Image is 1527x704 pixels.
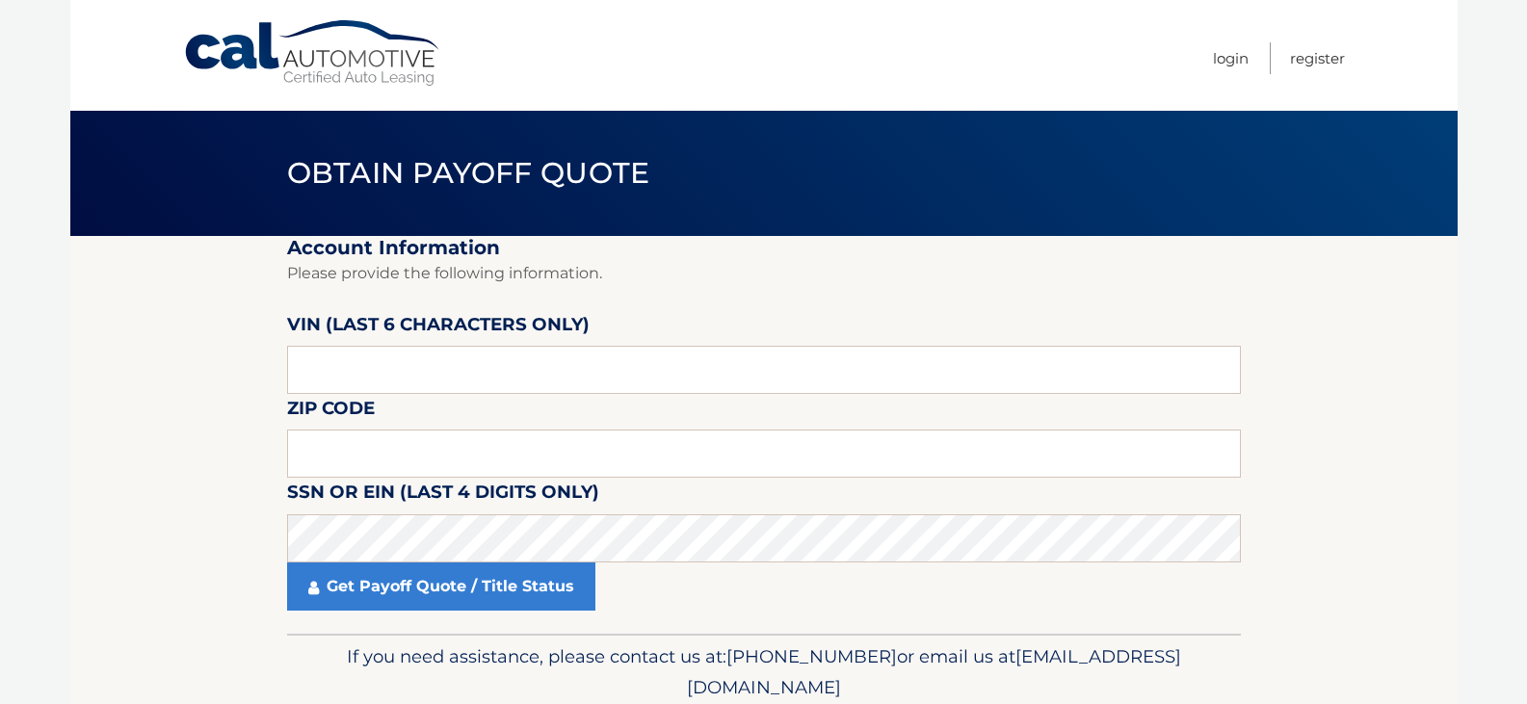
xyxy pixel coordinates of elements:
label: Zip Code [287,394,375,430]
h2: Account Information [287,236,1241,260]
p: If you need assistance, please contact us at: or email us at [300,641,1228,703]
a: Get Payoff Quote / Title Status [287,562,595,611]
label: SSN or EIN (last 4 digits only) [287,478,599,513]
a: Login [1213,42,1249,74]
p: Please provide the following information. [287,260,1241,287]
a: Cal Automotive [183,19,443,88]
label: VIN (last 6 characters only) [287,310,590,346]
span: Obtain Payoff Quote [287,155,650,191]
span: [PHONE_NUMBER] [726,645,897,667]
a: Register [1290,42,1345,74]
